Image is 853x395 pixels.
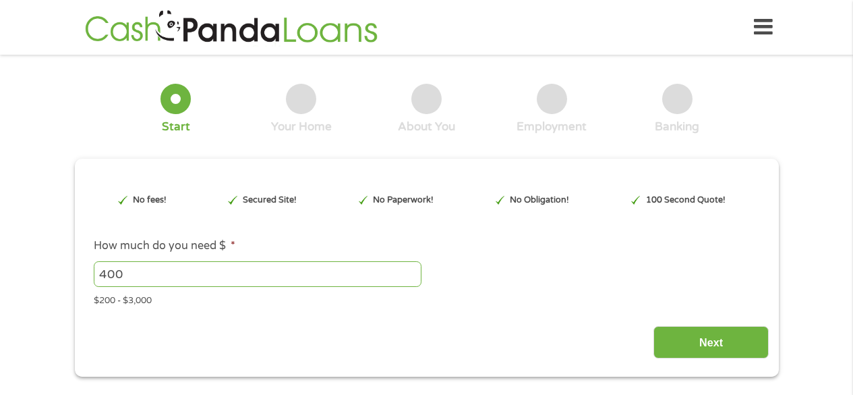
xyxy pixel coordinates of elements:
[510,194,569,207] p: No Obligation!
[162,120,190,134] div: Start
[517,120,587,134] div: Employment
[94,239,235,253] label: How much do you need $
[373,194,434,207] p: No Paperwork!
[271,120,332,134] div: Your Home
[646,194,726,207] p: 100 Second Quote!
[133,194,167,207] p: No fees!
[94,290,759,308] div: $200 - $3,000
[653,326,769,359] input: Next
[243,194,297,207] p: Secured Site!
[398,120,455,134] div: About You
[81,8,382,47] img: GetLoanNow Logo
[655,120,699,134] div: Banking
